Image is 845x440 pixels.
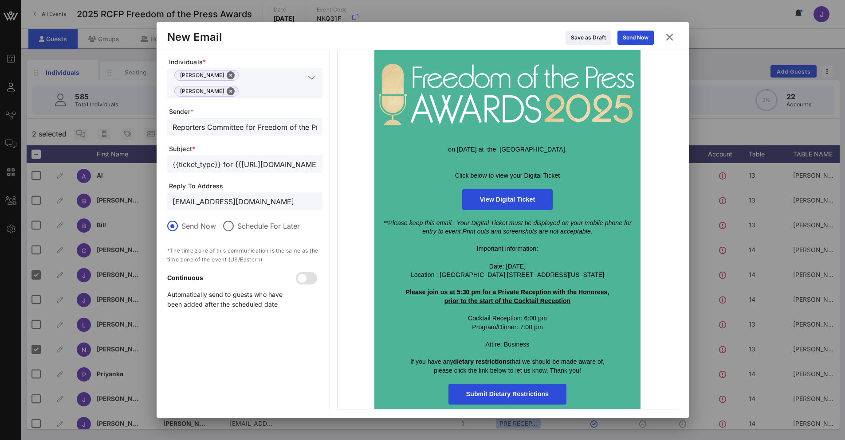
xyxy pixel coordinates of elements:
[227,87,235,95] button: Close
[167,31,222,44] div: New Email
[480,196,535,203] span: View Digital Ticket
[379,171,636,180] p: Click below to view your Digital Ticket
[379,323,636,332] div: Program/Dinner: 7:00 pm
[379,245,636,253] div: Important information:
[448,384,566,405] a: Submit Dietary Restrictions
[173,121,317,132] input: From
[406,288,609,296] strong: Please join us at 5:30 pm for a Private Reception with the Honorees,
[167,246,322,264] p: *The time zone of this communication is the same as the time zone of the event (US/Eastern)
[383,219,631,235] span: **Please keep this email. Your Digital Ticket must be displayed on your mobile phone for entry to...
[379,262,636,271] div: Date: [DATE]
[444,297,570,304] strong: prior to the start of the Cocktail Reception
[237,222,300,230] label: Schedule For Later
[379,358,636,366] p: If you have any that we should be made aware of,
[167,273,298,283] p: Continuous
[571,33,606,42] div: Save as Draft
[173,158,317,170] input: Subject
[379,314,636,323] div: Cocktail Reception: 6:00 pm
[379,271,636,280] div: Location : [GEOGRAPHIC_DATA] [STREET_ADDRESS][US_STATE]
[169,58,322,66] span: Individuals
[566,31,611,45] button: Save as Draft
[227,71,235,79] button: Close
[180,86,233,96] span: [PERSON_NAME]
[466,390,549,397] span: Submit Dietary Restrictions
[379,340,636,349] div: Attire: Business
[623,33,648,42] div: Send Now
[462,189,553,210] a: View Digital Ticket
[169,107,322,116] span: Sender
[173,195,317,207] input: From
[181,222,216,230] label: Send Now
[169,144,322,153] span: Subject
[617,31,654,45] button: Send Now
[167,290,298,309] p: Automatically send to guests who have been added after the scheduled date
[379,145,636,154] p: on [DATE] at the [GEOGRAPHIC_DATA].
[453,358,510,365] strong: dietary restrictions
[169,182,322,191] span: Reply To Address
[180,70,233,80] span: [PERSON_NAME]
[462,228,592,235] span: Print outs and screenshots are not acceptable.
[379,366,636,375] p: please click the link below to let us know. Thank you!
